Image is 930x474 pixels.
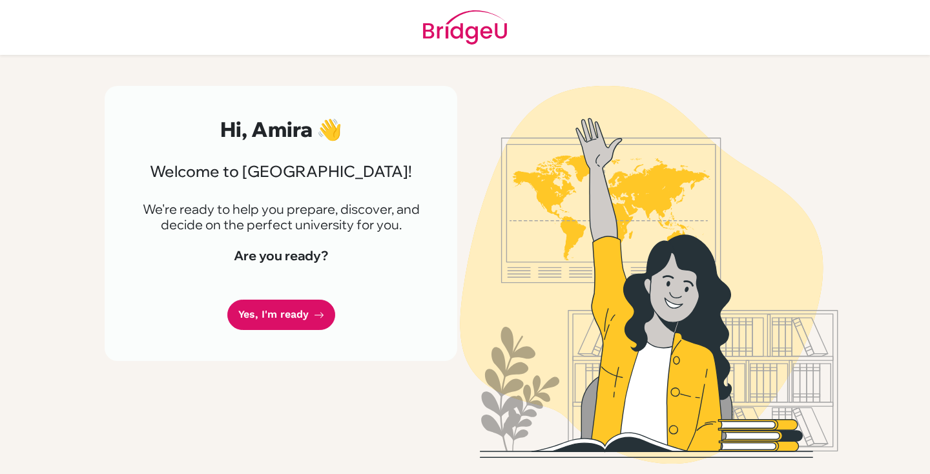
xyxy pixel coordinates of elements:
h3: Welcome to [GEOGRAPHIC_DATA]! [136,162,426,181]
p: We're ready to help you prepare, discover, and decide on the perfect university for you. [136,201,426,232]
h2: Hi, Amira 👋 [136,117,426,141]
a: Yes, I'm ready [227,300,335,330]
h4: Are you ready? [136,248,426,263]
